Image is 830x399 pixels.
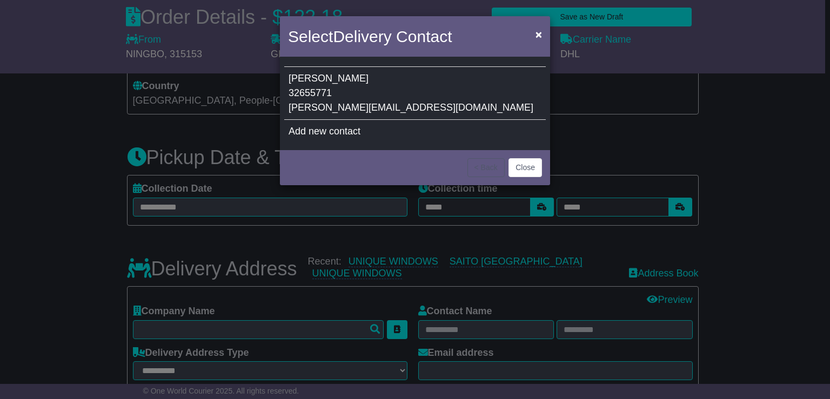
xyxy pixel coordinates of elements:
button: < Back [467,158,505,177]
span: 32655771 [289,87,332,98]
span: Contact [396,28,452,45]
span: [PERSON_NAME][EMAIL_ADDRESS][DOMAIN_NAME] [289,102,533,113]
span: [PERSON_NAME] [289,73,369,84]
span: Add new contact [289,126,360,137]
h4: Select [288,24,452,49]
span: × [536,28,542,40]
button: Close [530,23,547,45]
span: Delivery [333,28,391,45]
button: Close [508,158,542,177]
